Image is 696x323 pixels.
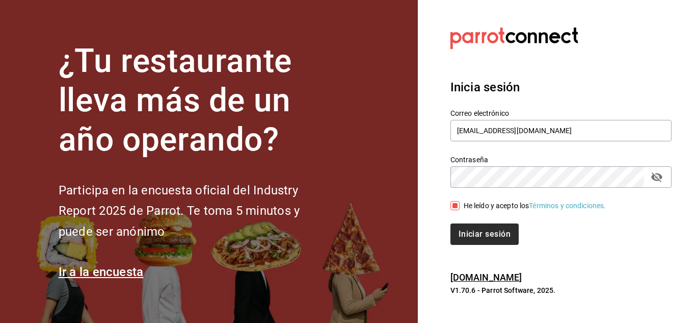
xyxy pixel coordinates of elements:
label: Contraseña [450,156,672,163]
a: Términos y condiciones. [529,202,606,210]
div: He leído y acepto los [464,201,606,211]
h3: Inicia sesión [450,78,672,96]
p: V1.70.6 - Parrot Software, 2025. [450,285,672,295]
a: Ir a la encuesta [59,265,144,279]
button: passwordField [648,168,665,186]
input: Ingresa tu correo electrónico [450,120,672,141]
label: Correo electrónico [450,110,672,117]
h1: ¿Tu restaurante lleva más de un año operando? [59,42,334,159]
button: Iniciar sesión [450,223,519,245]
h2: Participa en la encuesta oficial del Industry Report 2025 de Parrot. Te toma 5 minutos y puede se... [59,180,334,242]
a: [DOMAIN_NAME] [450,272,522,283]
